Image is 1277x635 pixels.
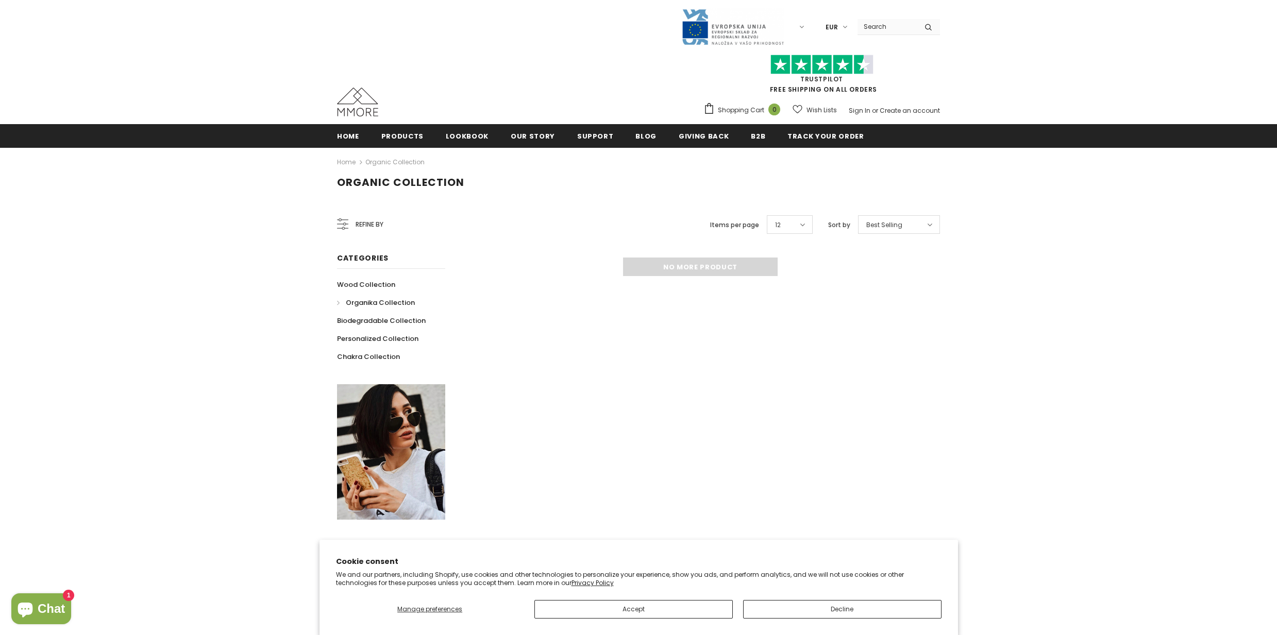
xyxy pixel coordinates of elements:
a: Organic Collection [365,158,425,166]
span: Our Story [511,131,555,141]
a: Track your order [787,124,864,147]
span: Giving back [679,131,729,141]
a: Create an account [880,106,940,115]
a: Organika Collection [337,294,415,312]
button: Decline [743,600,942,619]
span: Blog [635,131,657,141]
a: Sign In [849,106,870,115]
span: FREE SHIPPING ON ALL ORDERS [703,59,940,94]
span: 12 [775,220,781,230]
span: Organika Collection [346,298,415,307]
span: Chakra Collection [337,352,400,362]
span: B2B [751,131,765,141]
img: Trust Pilot Stars [770,55,873,75]
span: Shopping Cart [718,105,764,115]
span: EUR [826,22,838,32]
span: Organic Collection [337,175,464,190]
a: Giving back [679,124,729,147]
a: Biodegradable Collection [337,312,426,330]
span: Best Selling [866,220,902,230]
span: Home [337,131,359,141]
span: Categories [337,253,389,263]
a: Blog [635,124,657,147]
span: Lookbook [446,131,489,141]
span: Manage preferences [397,605,462,613]
a: Wood Collection [337,276,395,294]
label: Items per page [710,220,759,230]
a: Wish Lists [793,101,837,119]
inbox-online-store-chat: Shopify online store chat [8,593,74,627]
span: 0 [768,104,780,115]
a: Javni Razpis [681,22,784,31]
a: Lookbook [446,124,489,147]
span: Track your order [787,131,864,141]
span: Wood Collection [337,280,395,289]
input: Search Site [858,19,917,34]
p: We and our partners, including Shopify, use cookies and other technologies to personalize your ex... [336,571,942,587]
button: Manage preferences [336,600,524,619]
a: Privacy Policy [572,578,614,587]
a: support [577,124,614,147]
a: Products [381,124,424,147]
a: Trustpilot [800,75,843,83]
a: Our Story [511,124,555,147]
span: or [872,106,878,115]
span: Products [381,131,424,141]
a: Home [337,156,356,168]
a: Home [337,124,359,147]
span: Refine by [356,219,383,230]
a: Shopping Cart 0 [703,102,785,118]
a: Chakra Collection [337,348,400,366]
h2: Cookie consent [336,556,942,567]
label: Sort by [828,220,850,230]
img: Javni Razpis [681,8,784,46]
span: support [577,131,614,141]
button: Accept [534,600,733,619]
a: B2B [751,124,765,147]
span: Biodegradable Collection [337,316,426,325]
span: Wish Lists [806,105,837,115]
img: MMORE Cases [337,88,378,116]
span: Personalized Collection [337,334,418,344]
a: Personalized Collection [337,330,418,348]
